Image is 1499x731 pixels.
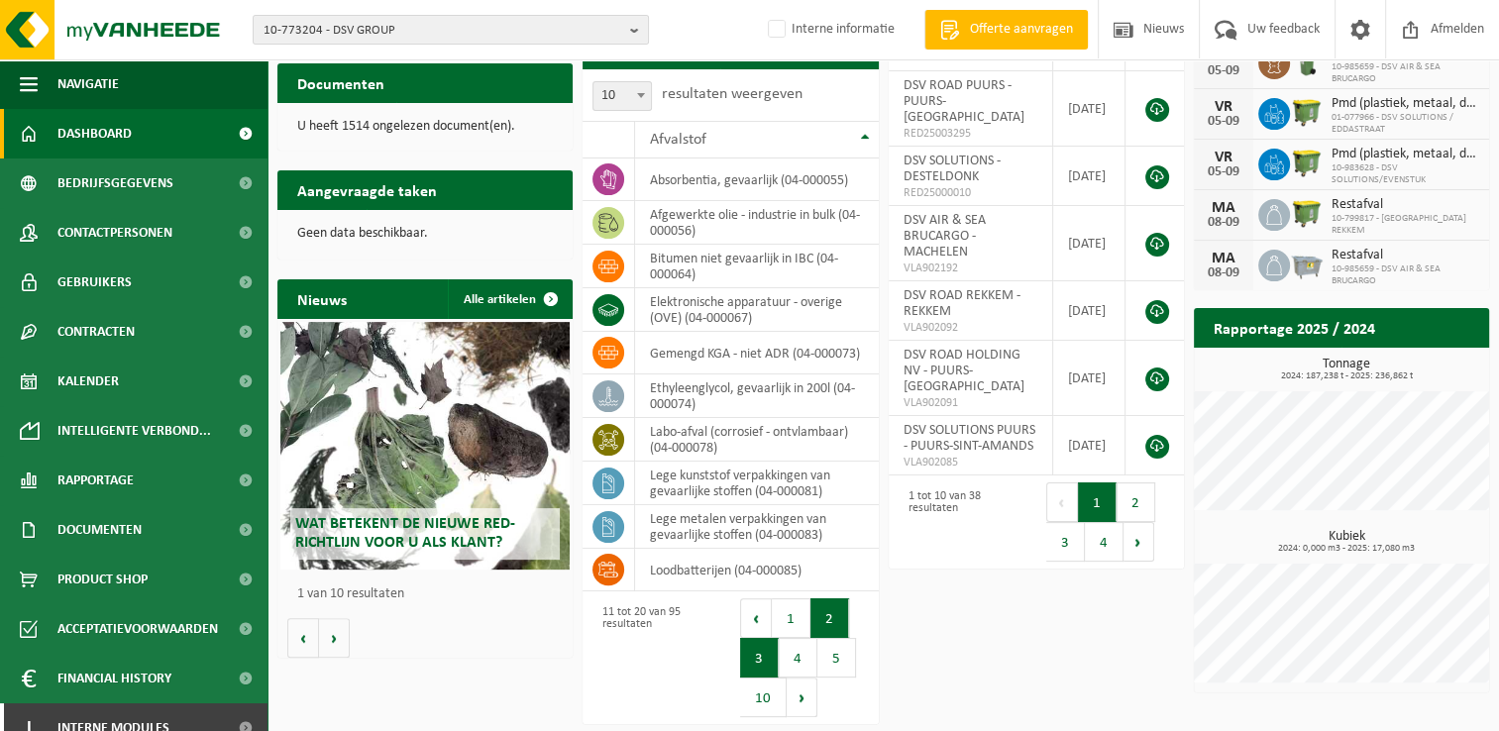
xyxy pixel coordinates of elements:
[635,418,878,462] td: labo-afval (corrosief - ontvlambaar) (04-000078)
[904,213,986,260] span: DSV AIR & SEA BRUCARGO - MACHELEN
[904,126,1037,142] span: RED25003295
[1204,64,1243,78] div: 05-09
[1053,416,1125,475] td: [DATE]
[319,618,350,658] button: Volgende
[1332,248,1479,263] span: Restafval
[764,15,895,45] label: Interne informatie
[1204,371,1489,381] span: 2024: 187,238 t - 2025: 236,862 t
[1204,544,1489,554] span: 2024: 0,000 m3 - 2025: 17,080 m3
[1332,112,1479,136] span: 01-077966 - DSV SOLUTIONS / EDDASTRAAT
[57,456,134,505] span: Rapportage
[1046,522,1085,562] button: 3
[740,678,787,717] button: 10
[787,678,817,717] button: Next
[650,132,706,148] span: Afvalstof
[635,462,878,505] td: lege kunststof verpakkingen van gevaarlijke stoffen (04-000081)
[635,245,878,288] td: bitumen niet gevaarlijk in IBC (04-000064)
[57,505,142,555] span: Documenten
[1290,146,1324,179] img: WB-1100-HPE-GN-50
[1194,308,1395,347] h2: Rapportage 2025 / 2024
[740,598,772,638] button: Previous
[1204,150,1243,165] div: VR
[1204,216,1243,230] div: 08-09
[1053,71,1125,147] td: [DATE]
[1332,61,1479,85] span: 10-985659 - DSV AIR & SEA BRUCARGO
[57,258,132,307] span: Gebruikers
[1204,165,1243,179] div: 05-09
[297,227,553,241] p: Geen data beschikbaar.
[1332,162,1479,186] span: 10-983628 - DSV SOLUTIONS/EVENSTUK
[57,59,119,109] span: Navigatie
[635,549,878,591] td: loodbatterijen (04-000085)
[57,555,148,604] span: Product Shop
[1204,200,1243,216] div: MA
[924,10,1088,50] a: Offerte aanvragen
[1290,247,1324,280] img: WB-2500-GAL-GY-01
[965,20,1078,40] span: Offerte aanvragen
[57,357,119,406] span: Kalender
[295,516,515,551] span: Wat betekent de nieuwe RED-richtlijn voor u als klant?
[904,455,1037,470] span: VLA902085
[592,596,720,719] div: 11 tot 20 van 95 resultaten
[1204,99,1243,115] div: VR
[1204,115,1243,129] div: 05-09
[593,82,651,110] span: 10
[1290,95,1324,129] img: WB-1100-HPE-GN-50
[779,638,817,678] button: 4
[1204,530,1489,554] h3: Kubiek
[635,374,878,418] td: ethyleenglycol, gevaarlijk in 200l (04-000074)
[1332,263,1479,287] span: 10-985659 - DSV AIR & SEA BRUCARGO
[899,480,1026,564] div: 1 tot 10 van 38 resultaten
[772,598,810,638] button: 1
[1290,45,1324,78] img: WB-0140-HPE-GN-50
[904,348,1024,394] span: DSV ROAD HOLDING NV - PUURS-[GEOGRAPHIC_DATA]
[635,505,878,549] td: lege metalen verpakkingen van gevaarlijke stoffen (04-000083)
[635,158,878,201] td: absorbentia, gevaarlijk (04-000055)
[662,86,803,102] label: resultaten weergeven
[817,638,856,678] button: 5
[635,332,878,374] td: gemengd KGA - niet ADR (04-000073)
[57,406,211,456] span: Intelligente verbond...
[1204,251,1243,266] div: MA
[57,654,171,703] span: Financial History
[904,78,1024,125] span: DSV ROAD PUURS - PUURS-[GEOGRAPHIC_DATA]
[277,63,404,102] h2: Documenten
[1085,522,1124,562] button: 4
[277,279,367,318] h2: Nieuws
[1341,347,1487,386] a: Bekijk rapportage
[1332,96,1479,112] span: Pmd (plastiek, metaal, drankkartons) (bedrijven)
[1053,281,1125,341] td: [DATE]
[264,16,622,46] span: 10-773204 - DSV GROUP
[904,395,1037,411] span: VLA902091
[904,185,1037,201] span: RED25000010
[1332,213,1479,237] span: 10-799817 - [GEOGRAPHIC_DATA] REKKEM
[448,279,571,319] a: Alle artikelen
[1290,196,1324,230] img: WB-1100-HPE-GN-50
[635,288,878,332] td: elektronische apparatuur - overige (OVE) (04-000067)
[904,423,1035,454] span: DSV SOLUTIONS PUURS - PUURS-SINT-AMANDS
[253,15,649,45] button: 10-773204 - DSV GROUP
[1053,206,1125,281] td: [DATE]
[810,598,849,638] button: 2
[1204,266,1243,280] div: 08-09
[287,618,319,658] button: Vorige
[297,587,563,601] p: 1 van 10 resultaten
[277,170,457,209] h2: Aangevraagde taken
[592,81,652,111] span: 10
[1053,341,1125,416] td: [DATE]
[57,307,135,357] span: Contracten
[1117,482,1155,522] button: 2
[1332,197,1479,213] span: Restafval
[280,322,570,570] a: Wat betekent de nieuwe RED-richtlijn voor u als klant?
[57,158,173,208] span: Bedrijfsgegevens
[740,638,779,678] button: 3
[904,288,1020,319] span: DSV ROAD REKKEM - REKKEM
[57,604,218,654] span: Acceptatievoorwaarden
[1204,358,1489,381] h3: Tonnage
[1124,522,1154,562] button: Next
[297,120,553,134] p: U heeft 1514 ongelezen document(en).
[904,320,1037,336] span: VLA902092
[1046,482,1078,522] button: Previous
[57,109,132,158] span: Dashboard
[635,201,878,245] td: afgewerkte olie - industrie in bulk (04-000056)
